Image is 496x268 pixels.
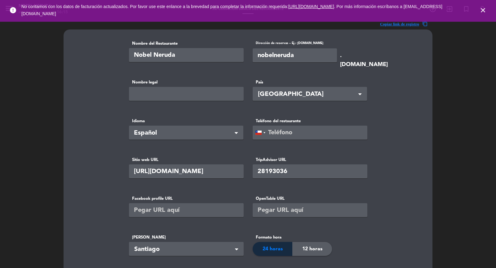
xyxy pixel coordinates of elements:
input: lacocina-california [253,48,337,62]
label: OpenTable URL [253,195,367,202]
input: Teléfono [253,126,367,140]
label: Formato hora [253,234,332,241]
i: close [479,7,487,14]
div: Chile: +56 [253,126,267,139]
input: Pegar URL aquí [253,203,367,217]
label: País [253,79,367,86]
label: Sitio web URL [129,157,243,163]
label: Nombre del Restaurante [129,40,243,47]
label: TripAdvisor URL [253,157,367,163]
span: 24 horas [263,245,283,253]
input: Pegar URL aquí [253,164,367,178]
a: [URL][DOMAIN_NAME] [288,4,334,9]
input: Pegar URL aquí [129,203,244,217]
span: Santiago [134,244,241,255]
span: Copiar link de registro [380,21,419,27]
label: Nombre legal [129,79,243,86]
span: 12 horas [302,245,322,253]
span: No contamos con los datos de facturación actualizados. Por favor use este enlance a la brevedad p... [21,4,442,16]
i: error [9,7,17,14]
span: .[DOMAIN_NAME] [340,51,388,69]
span: [GEOGRAPHIC_DATA] [258,89,364,100]
label: Dirección de reservas – Ej.: [DOMAIN_NAME] [253,41,337,47]
label: [PERSON_NAME] [129,234,244,241]
a: . Por más información escríbanos a [EMAIL_ADDRESS][DOMAIN_NAME] [21,4,442,16]
span: Español [134,128,233,138]
input: La Cocina California [129,48,244,62]
input: https://lacocina-california.com [129,164,244,178]
span: content_copy [422,21,428,27]
label: Teléfono del restaurante [253,118,367,124]
label: Facebook profile URL [129,195,243,202]
label: Idioma [129,118,243,124]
